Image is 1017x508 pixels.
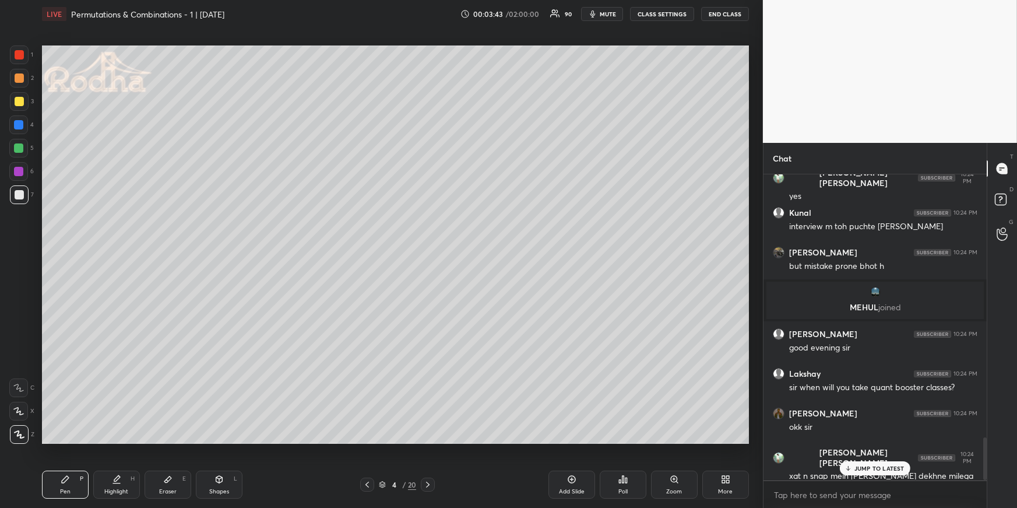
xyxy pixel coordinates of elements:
img: thumbnail.jpg [773,173,784,183]
p: G [1009,218,1014,226]
img: 4P8fHbbgJtejmAAAAAElFTkSuQmCC [914,410,951,417]
img: default.png [773,208,784,218]
h4: Permutations & Combinations - 1 | [DATE] [71,9,224,20]
div: L [234,476,237,482]
div: Shapes [209,489,229,495]
div: 10:24 PM [953,249,977,256]
h6: Kunal [789,208,811,218]
div: 4 [9,115,34,134]
p: T [1010,152,1014,161]
div: / [402,481,406,488]
span: joined [878,302,900,313]
div: 10:24 PM [958,171,977,185]
div: 20 [408,479,416,490]
p: Chat [763,143,801,174]
h6: [PERSON_NAME] [PERSON_NAME] [789,167,918,188]
div: 10:24 PM [953,370,977,377]
img: thumbnail.jpg [773,408,784,419]
img: 4P8fHbbgJtejmAAAAAElFTkSuQmCC [914,249,951,256]
div: Add Slide [559,489,585,495]
p: JUMP TO LATEST [854,465,905,472]
div: E [182,476,186,482]
img: 4P8fHbbgJtejmAAAAAElFTkSuQmCC [914,370,951,377]
div: 10:24 PM [958,451,977,465]
div: Z [10,425,34,444]
div: but mistake prone bhot h [789,261,977,272]
button: END CLASS [701,7,749,21]
div: 10:24 PM [953,209,977,216]
img: default.png [773,329,784,339]
div: 3 [10,92,34,111]
div: 6 [9,162,34,181]
span: mute [600,10,616,18]
div: Zoom [666,489,682,495]
img: thumbnail.jpg [773,247,784,258]
div: good evening sir [789,342,977,354]
div: LIVE [42,7,66,21]
img: 4P8fHbbgJtejmAAAAAElFTkSuQmCC [918,174,955,181]
div: 10:24 PM [953,410,977,417]
div: interview m toh puchte [PERSON_NAME] [789,221,977,233]
div: Highlight [104,489,128,495]
div: 1 [10,45,33,64]
h6: [PERSON_NAME] [PERSON_NAME] [789,447,918,468]
div: 10:24 PM [953,331,977,338]
div: grid [763,174,987,479]
div: 5 [9,139,34,157]
div: yes [789,191,977,202]
h6: [PERSON_NAME] [789,408,857,419]
img: 4P8fHbbgJtejmAAAAAElFTkSuQmCC [914,209,951,216]
button: CLASS SETTINGS [630,7,694,21]
div: 2 [10,69,34,87]
img: 4P8fHbbgJtejmAAAAAElFTkSuQmCC [918,454,955,461]
div: 90 [565,11,572,17]
div: 4 [388,481,400,488]
div: Pen [60,489,71,495]
div: 7 [10,185,34,204]
button: mute [581,7,623,21]
h6: [PERSON_NAME] [789,247,857,258]
h6: Lakshay [789,369,821,379]
div: Eraser [159,489,177,495]
div: C [9,379,34,397]
p: D [1009,185,1014,194]
div: sir when will you take quant booster classes? [789,382,977,394]
p: MEHUL [773,303,977,312]
div: P [80,476,83,482]
img: thumbnail.jpg [869,286,881,298]
h6: [PERSON_NAME] [789,329,857,339]
img: thumbnail.jpg [773,453,784,463]
div: H [131,476,135,482]
div: xat n snap mein [PERSON_NAME] dekhne milega [789,471,977,482]
div: X [9,402,34,421]
img: 4P8fHbbgJtejmAAAAAElFTkSuQmCC [914,331,951,338]
img: default.png [773,369,784,379]
div: okk sir [789,422,977,433]
div: More [718,489,733,495]
div: Poll [618,489,628,495]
